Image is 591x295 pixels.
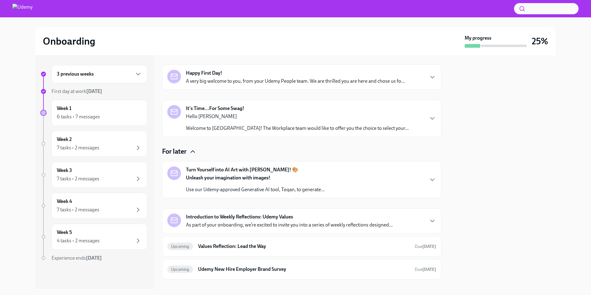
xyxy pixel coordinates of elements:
[40,88,147,95] a: First day at work[DATE]
[167,241,436,251] a: UpcomingValues Reflection: Lead the WayDue[DATE]
[52,255,102,261] span: Experience ends
[57,136,72,143] h6: Week 2
[415,244,436,249] span: Due
[186,166,298,173] strong: Turn Yourself into AI Art with [PERSON_NAME]! 🎨
[167,244,193,249] span: Upcoming
[40,224,147,250] a: Week 54 tasks • 2 messages
[57,206,99,213] div: 7 tasks • 2 messages
[57,167,72,174] h6: Week 3
[57,175,99,182] div: 7 tasks • 2 messages
[52,88,102,94] span: First day at work
[186,125,409,132] p: Welcome to [GEOGRAPHIC_DATA]! The Workplace team would like to offer you the choice to select you...
[86,88,102,94] strong: [DATE]
[186,105,244,112] strong: It's Time...For Some Swag!
[415,267,436,272] span: Due
[186,113,409,120] p: Hello [PERSON_NAME]
[57,229,72,236] h6: Week 5
[43,35,95,47] h2: Onboarding
[167,264,436,274] a: UpcomingUdemy New Hire Employer Brand SurveyDue[DATE]
[40,162,147,188] a: Week 37 tasks • 2 messages
[57,144,99,151] div: 7 tasks • 2 messages
[198,243,410,250] h6: Values Reflection: Lead the Way
[40,193,147,219] a: Week 47 tasks • 2 messages
[465,35,491,42] strong: My progress
[57,113,100,120] div: 6 tasks • 7 messages
[57,105,71,112] h6: Week 1
[86,255,102,261] strong: [DATE]
[186,78,405,85] p: A very big welcome to you, from your Udemy People team. We are thrilled you are here and chose us...
[167,267,193,272] span: Upcoming
[415,266,436,272] span: September 15th, 2025 09:00
[186,70,222,77] strong: Happy First Day!
[162,147,187,156] h4: For later
[415,244,436,249] span: September 15th, 2025 09:00
[162,147,441,156] div: For later
[422,267,436,272] strong: [DATE]
[52,65,147,83] div: 3 previous weeks
[422,244,436,249] strong: [DATE]
[40,100,147,126] a: Week 16 tasks • 7 messages
[186,186,325,193] p: Use our Udemy-approved Generative AI tool, Toqan, to generate...
[57,198,72,205] h6: Week 4
[186,214,293,220] strong: Introduction to Weekly Reflections: Udemy Values
[40,131,147,157] a: Week 27 tasks • 2 messages
[198,266,410,273] h6: Udemy New Hire Employer Brand Survey
[57,237,100,244] div: 4 tasks • 2 messages
[57,71,94,77] h6: 3 previous weeks
[186,222,393,228] p: As part of your onboarding, we’re excited to invite you into a series of weekly reflections desig...
[186,175,270,181] strong: Unleash your imagination with images!
[12,4,33,14] img: Udemy
[532,36,548,47] h3: 25%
